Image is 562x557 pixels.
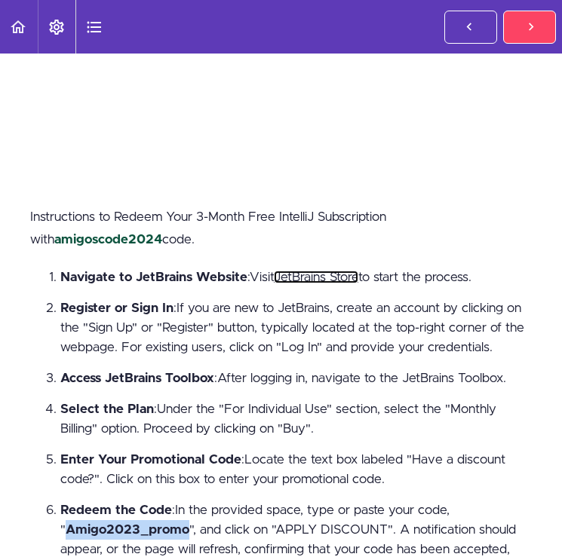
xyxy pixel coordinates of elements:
strong: Select the Plan [60,402,154,415]
li: If you are new to JetBrains, create an account by clicking on the "Sign Up" or "Register" button,... [60,298,532,357]
strong: Amigo2023_promo [66,523,189,536]
strong: amigoscode2024 [54,233,162,246]
li: Under the "For Individual Use" section, select the "Monthly Billing" option. Proceed by clicking ... [60,399,532,439]
span: : [154,402,157,415]
svg: Back to course curriculum [9,18,27,36]
span: : [174,301,177,314]
strong: Access JetBrains Toolbox [60,372,214,384]
li: Locate the text box labeled "Have a discount code?". Click on this box to enter your promotional ... [60,450,532,489]
strong: Navigate to JetBrains Website [60,271,247,283]
svg: Course Sidebar [85,18,103,36]
li: After logging in, navigate to the JetBrains Toolbox. [60,369,532,388]
span: : [241,453,244,466]
a: JetBrains Store [274,271,358,283]
strong: Register or Sign In [60,301,174,314]
span: : [247,271,250,283]
span: : [172,503,175,516]
span: : [214,372,217,384]
strong: Enter Your Promotional Code [60,453,241,466]
strong: Redeem the Code [60,503,172,516]
p: code. [30,206,532,251]
span: Instructions to Redeem Your 3-Month Free IntelliJ Subscription with [30,210,386,246]
li: Visit to start the process. [60,268,532,287]
svg: Settings Menu [48,18,66,36]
